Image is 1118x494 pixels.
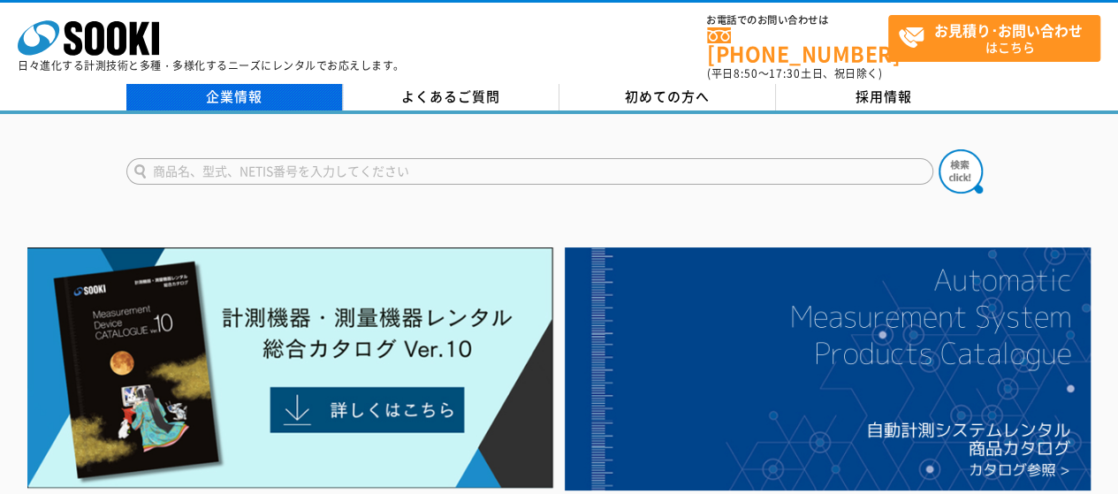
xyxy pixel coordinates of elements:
[707,65,882,81] span: (平日 ～ 土日、祝日除く)
[898,16,1099,60] span: はこちら
[27,247,553,489] img: Catalog Ver10
[776,84,993,110] a: 採用情報
[126,158,933,185] input: 商品名、型式、NETIS番号を入力してください
[769,65,801,81] span: 17:30
[888,15,1100,62] a: お見積り･お問い合わせはこちら
[934,19,1083,41] strong: お見積り･お問い合わせ
[559,84,776,110] a: 初めての方へ
[126,84,343,110] a: 企業情報
[565,247,1091,490] img: 自動計測システムカタログ
[939,149,983,194] img: btn_search.png
[18,60,405,71] p: 日々進化する計測技術と多種・多様化するニーズにレンタルでお応えします。
[343,84,559,110] a: よくあるご質問
[707,15,888,26] span: お電話でのお問い合わせは
[707,27,888,64] a: [PHONE_NUMBER]
[734,65,758,81] span: 8:50
[625,87,710,106] span: 初めての方へ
